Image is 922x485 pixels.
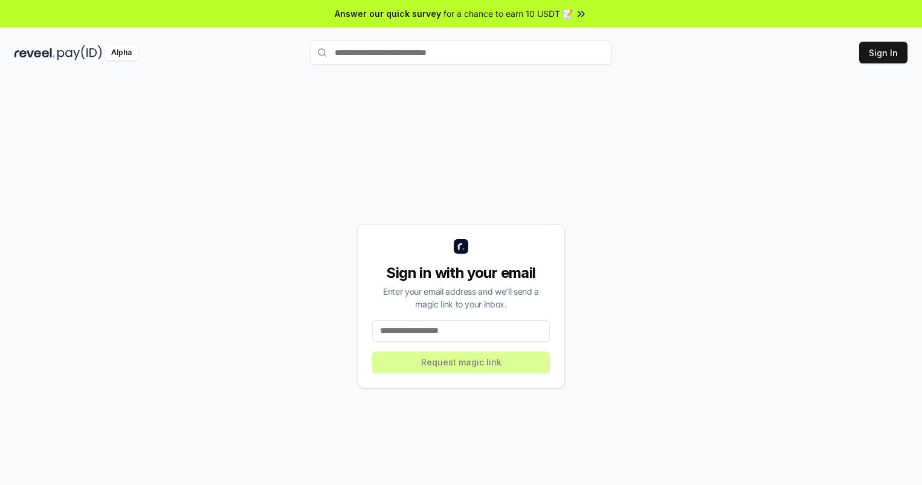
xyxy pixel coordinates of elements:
img: reveel_dark [15,45,55,60]
div: Alpha [105,45,138,60]
button: Sign In [859,42,907,63]
span: Answer our quick survey [335,7,441,20]
img: pay_id [57,45,102,60]
img: logo_small [454,239,468,254]
div: Enter your email address and we’ll send a magic link to your inbox. [372,285,550,310]
div: Sign in with your email [372,263,550,283]
span: for a chance to earn 10 USDT 📝 [443,7,573,20]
